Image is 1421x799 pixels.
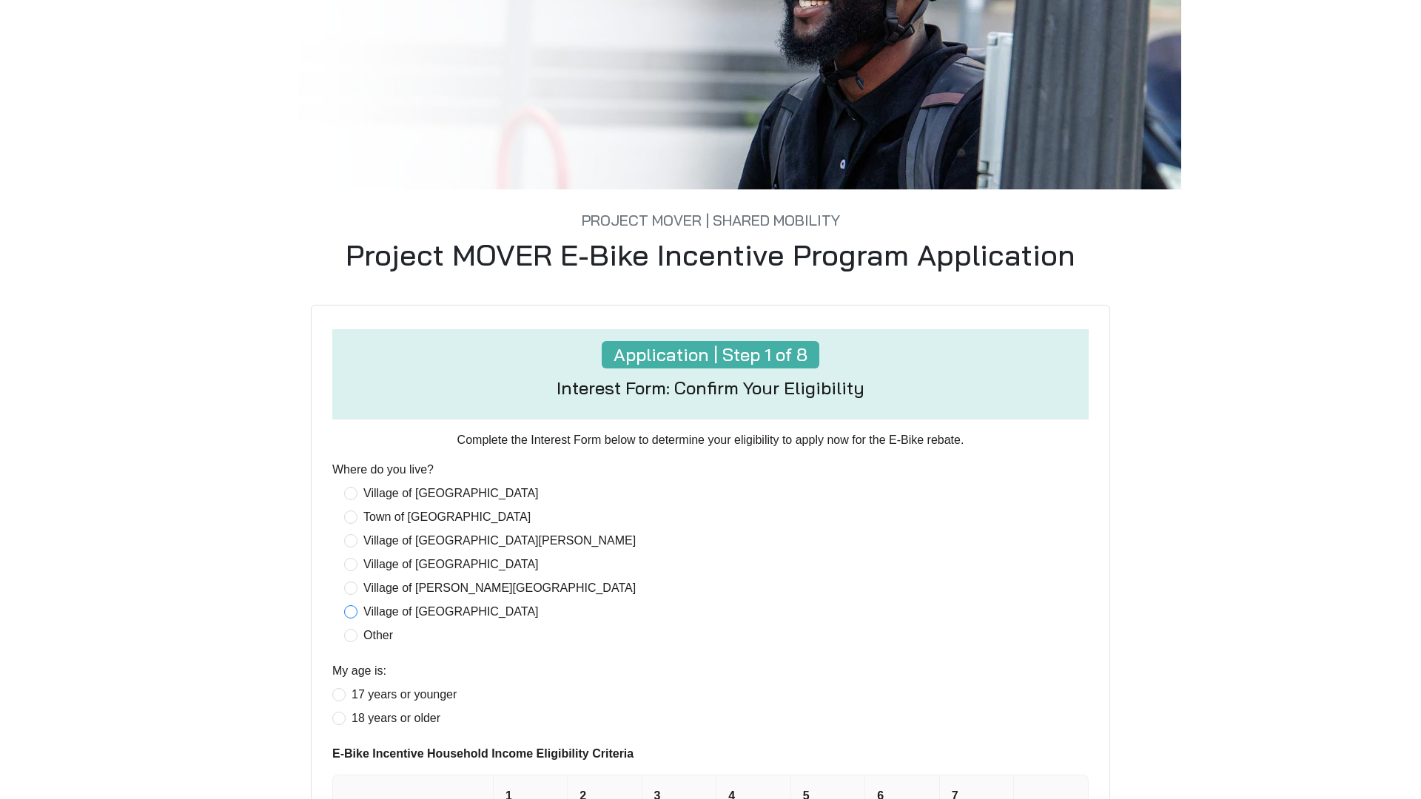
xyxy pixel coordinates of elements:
[332,431,1089,449] p: Complete the Interest Form below to determine your eligibility to apply now for the E-Bike rebate.
[346,686,463,704] span: 17 years or younger
[357,603,545,621] span: Village of [GEOGRAPHIC_DATA]
[332,662,386,680] label: My age is:
[357,485,545,502] span: Village of [GEOGRAPHIC_DATA]
[357,579,642,597] span: Village of [PERSON_NAME][GEOGRAPHIC_DATA]
[332,461,434,479] label: Where do you live?
[240,237,1181,272] h1: Project MOVER E-Bike Incentive Program Application
[357,556,545,573] span: Village of [GEOGRAPHIC_DATA]
[357,508,537,526] span: Town of [GEOGRAPHIC_DATA]
[357,532,642,550] span: Village of [GEOGRAPHIC_DATA][PERSON_NAME]
[357,627,399,644] span: Other
[602,341,819,368] h4: Application | Step 1 of 8
[332,745,1089,763] span: E-Bike Incentive Household Income Eligibility Criteria
[557,377,864,399] h4: Interest Form: Confirm Your Eligibility
[240,194,1181,229] h5: Project MOVER | Shared Mobility
[346,709,446,727] span: 18 years or older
